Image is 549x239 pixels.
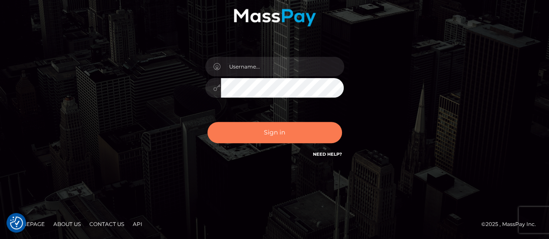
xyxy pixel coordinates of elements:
a: Contact Us [86,217,128,231]
a: Homepage [10,217,48,231]
a: Need Help? [313,151,342,157]
a: API [129,217,146,231]
button: Consent Preferences [10,216,23,229]
img: Revisit consent button [10,216,23,229]
button: Sign in [207,122,342,143]
div: © 2025 , MassPay Inc. [481,219,542,229]
a: About Us [50,217,84,231]
input: Username... [221,57,344,76]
